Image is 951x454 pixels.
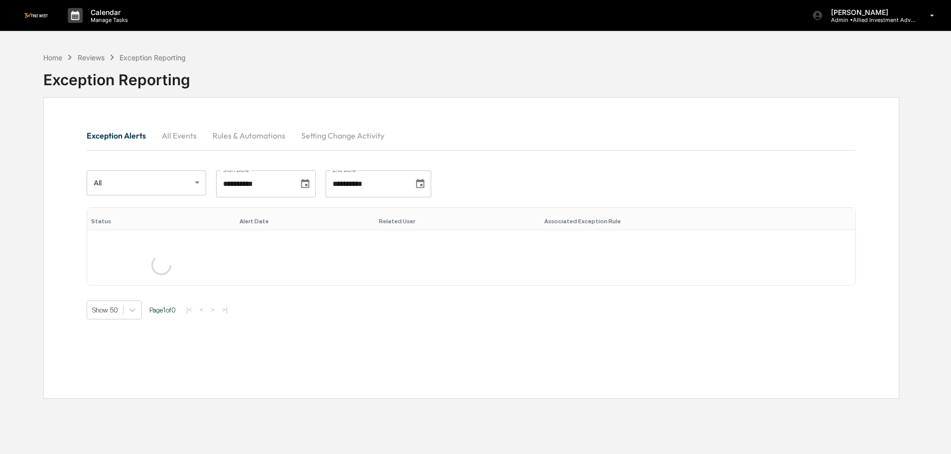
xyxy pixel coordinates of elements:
[43,53,62,62] div: Home
[823,8,916,16] p: [PERSON_NAME]
[83,8,133,16] p: Calendar
[119,53,186,62] div: Exception Reporting
[196,305,206,314] button: <
[333,166,356,174] label: End Date
[24,13,48,17] img: logo
[91,218,232,225] div: Toggle SortBy
[411,174,430,193] button: Choose date, selected date is Dec 31, 2025
[183,305,195,314] button: |<
[78,53,105,62] div: Reviews
[544,218,852,225] div: Toggle SortBy
[239,218,371,225] div: Toggle SortBy
[208,305,218,314] button: >
[205,124,293,148] button: Rules & Automations
[823,16,916,23] p: Admin • Allied Investment Advisors
[293,124,392,148] button: Setting Change Activity
[83,16,133,23] p: Manage Tasks
[87,124,856,148] div: secondary tabs example
[87,169,206,196] div: All
[87,124,154,148] button: Exception Alerts
[149,306,176,314] span: Page 1 of 0
[379,218,536,225] div: Toggle SortBy
[223,166,249,174] label: Start Date
[43,63,899,89] div: Exception Reporting
[219,305,231,314] button: >|
[296,174,315,193] button: Choose date, selected date is Jan 1, 2024
[154,124,205,148] button: All Events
